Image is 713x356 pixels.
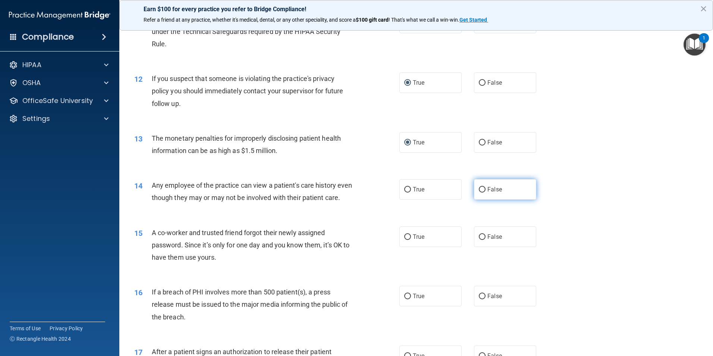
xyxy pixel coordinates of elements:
span: The monetary penalties for improperly disclosing patient health information can be as high as $1.... [152,134,341,154]
button: Open Resource Center, 1 new notification [684,34,706,56]
span: False [487,139,502,146]
p: Settings [22,114,50,123]
span: 13 [134,134,142,143]
strong: Get Started [459,17,487,23]
span: 16 [134,288,142,297]
span: Ⓒ Rectangle Health 2024 [10,335,71,343]
div: 1 [703,38,705,48]
a: Get Started [459,17,488,23]
span: If you suspect that someone is violating the practice's privacy policy you should immediately con... [152,75,343,107]
img: PMB logo [9,8,110,23]
a: OSHA [9,78,109,87]
span: 15 [134,229,142,238]
input: True [404,234,411,240]
a: Settings [9,114,109,123]
span: False [487,233,502,240]
input: True [404,187,411,193]
span: 14 [134,181,142,190]
span: True [413,186,424,193]
span: False [487,79,502,86]
strong: $100 gift card [356,17,389,23]
a: HIPAA [9,60,109,69]
input: True [404,80,411,86]
span: A co-worker and trusted friend forgot their newly assigned password. Since it’s only for one day ... [152,229,350,261]
input: False [479,294,486,299]
span: 12 [134,75,142,84]
span: The establishment of computer passwords and firewalls would fall under the Technical Safeguards r... [152,15,350,47]
span: True [413,79,424,86]
input: False [479,140,486,146]
input: False [479,234,486,240]
span: Refer a friend at any practice, whether it's medical, dental, or any other speciality, and score a [144,17,356,23]
span: False [487,186,502,193]
input: False [479,80,486,86]
button: Close [700,3,707,15]
span: Any employee of the practice can view a patient's care history even though they may or may not be... [152,181,352,202]
a: Privacy Policy [50,325,83,332]
input: True [404,140,411,146]
input: True [404,294,411,299]
h4: Compliance [22,32,74,42]
p: HIPAA [22,60,41,69]
p: OSHA [22,78,41,87]
a: OfficeSafe University [9,96,109,105]
p: Earn $100 for every practice you refer to Bridge Compliance! [144,6,689,13]
p: OfficeSafe University [22,96,93,105]
span: If a breach of PHI involves more than 500 patient(s), a press release must be issued to the major... [152,288,348,321]
input: False [479,187,486,193]
span: False [487,293,502,300]
span: True [413,139,424,146]
a: Terms of Use [10,325,41,332]
span: True [413,293,424,300]
span: ! That's what we call a win-win. [389,17,459,23]
span: True [413,233,424,240]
